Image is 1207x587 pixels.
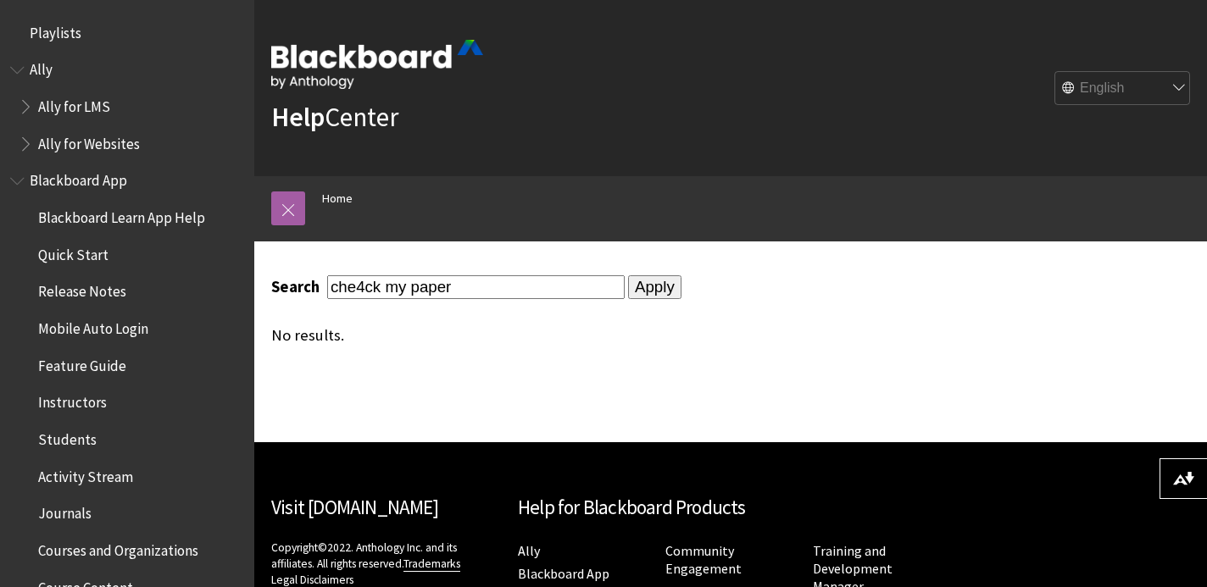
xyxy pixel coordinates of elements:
[1055,72,1191,106] select: Site Language Selector
[271,40,483,89] img: Blackboard by Anthology
[38,241,108,263] span: Quick Start
[38,92,110,115] span: Ally for LMS
[38,462,133,485] span: Activity Stream
[518,542,540,560] a: Ally
[38,203,205,226] span: Blackboard Learn App Help
[10,19,244,47] nav: Book outline for Playlists
[38,130,140,152] span: Ally for Websites
[10,56,244,158] nav: Book outline for Anthology Ally Help
[271,100,325,134] strong: Help
[38,536,198,559] span: Courses and Organizations
[38,425,97,448] span: Students
[30,167,127,190] span: Blackboard App
[38,314,148,337] span: Mobile Auto Login
[628,275,681,299] input: Apply
[271,277,324,296] label: Search
[30,19,81,42] span: Playlists
[518,493,943,523] h2: Help for Blackboard Products
[322,188,353,209] a: Home
[30,56,53,79] span: Ally
[403,557,460,572] a: Trademarks
[271,326,939,345] div: No results.
[38,500,92,523] span: Journals
[38,278,126,301] span: Release Notes
[38,352,126,374] span: Feature Guide
[271,495,438,519] a: Visit [DOMAIN_NAME]
[518,565,609,583] a: Blackboard App
[38,389,107,412] span: Instructors
[665,542,742,578] a: Community Engagement
[271,100,398,134] a: HelpCenter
